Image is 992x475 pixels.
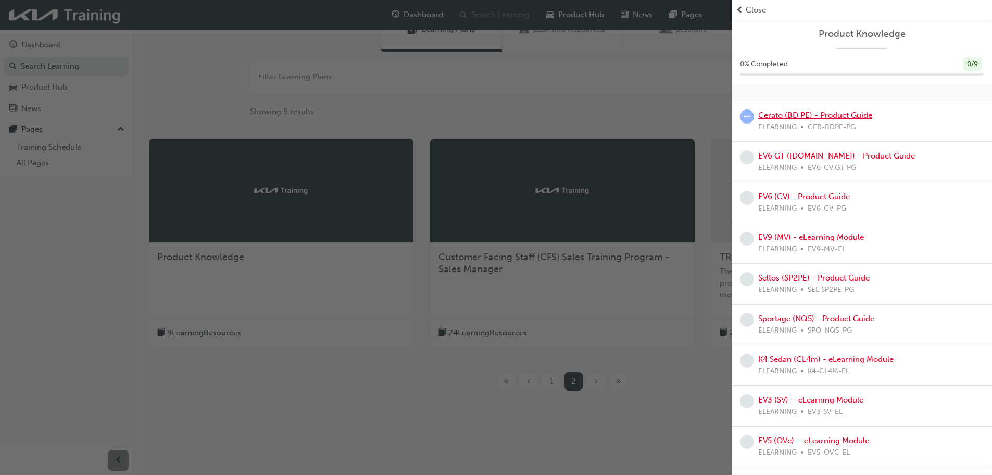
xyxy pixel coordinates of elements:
[758,233,864,242] a: EV9 (MV) - eLearning Module
[808,243,846,255] span: EV9-MV-EL
[758,284,797,296] span: ELEARNING
[740,313,754,327] span: learningRecordVerb_NONE-icon
[758,314,874,323] a: Sportage (NQ5) - Product Guide
[758,366,797,377] span: ELEARNING
[808,325,852,337] span: SPO-NQ5-PG
[808,366,849,377] span: K4-CL4M-EL
[758,355,894,364] a: K4 Sedan (CL4m) - eLearning Module
[758,243,797,255] span: ELEARNING
[758,273,870,283] a: Seltos (SP2PE) - Product Guide
[758,121,797,133] span: ELEARNING
[963,57,982,71] div: 0 / 9
[746,4,766,16] span: Close
[758,406,797,418] span: ELEARNING
[740,109,754,124] span: learningRecordVerb_ATTEMPT-icon
[808,406,843,418] span: EV3-SV-EL
[808,203,846,215] span: EV6-CV-PG
[758,325,797,337] span: ELEARNING
[740,232,754,246] span: learningRecordVerb_NONE-icon
[758,151,915,161] a: EV6 GT ([DOMAIN_NAME]) - Product Guide
[740,58,788,70] span: 0 % Completed
[740,150,754,164] span: learningRecordVerb_NONE-icon
[808,447,850,459] span: EV5-OVC-EL
[758,203,797,215] span: ELEARNING
[740,354,754,368] span: learningRecordVerb_NONE-icon
[758,447,797,459] span: ELEARNING
[740,394,754,408] span: learningRecordVerb_NONE-icon
[740,272,754,286] span: learningRecordVerb_NONE-icon
[808,162,856,174] span: EV6-CV.GT-PG
[736,4,744,16] span: prev-icon
[740,435,754,449] span: learningRecordVerb_NONE-icon
[736,4,988,16] button: prev-iconClose
[758,192,850,201] a: EV6 (CV) - Product Guide
[758,111,872,120] a: Cerato (BD PE) - Product Guide
[808,121,856,133] span: CER-BDPE-PG
[758,436,869,445] a: EV5 (OVc) – eLearning Module
[740,191,754,205] span: learningRecordVerb_NONE-icon
[740,28,984,40] a: Product Knowledge
[758,395,863,405] a: EV3 (SV) – eLearning Module
[758,162,797,174] span: ELEARNING
[808,284,854,296] span: SEL-SP2PE-PG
